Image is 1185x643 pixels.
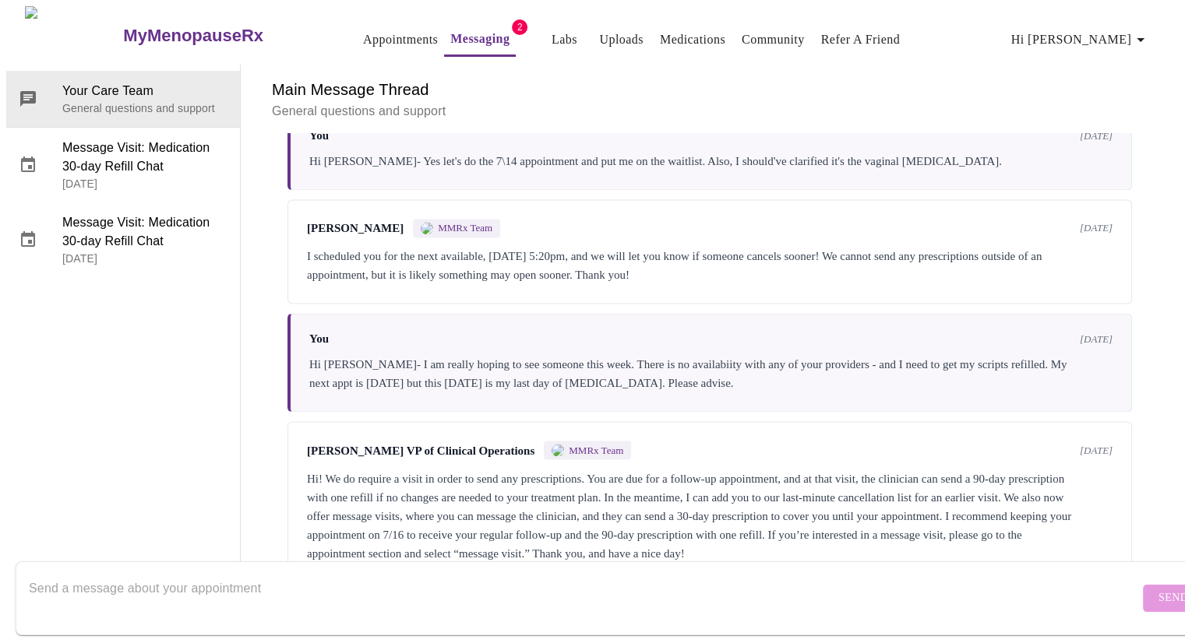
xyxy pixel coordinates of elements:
[569,444,623,456] span: MMRx Team
[309,355,1113,392] div: Hi [PERSON_NAME]- I am really hoping to see someone this week. There is no availabiity with any o...
[6,128,240,202] div: Message Visit: Medication 30-day Refill Chat[DATE]
[307,469,1113,562] div: Hi! We do require a visit in order to send any prescriptions. You are due for a follow-up appoint...
[1080,444,1113,456] span: [DATE]
[512,19,527,35] span: 2
[593,24,650,55] button: Uploads
[1011,29,1150,51] span: Hi [PERSON_NAME]
[123,26,263,46] h3: MyMenopauseRx
[1080,222,1113,234] span: [DATE]
[735,24,811,55] button: Community
[357,24,444,55] button: Appointments
[1080,333,1113,346] span: [DATE]
[660,29,725,51] a: Medications
[272,102,1148,121] p: General questions and support
[122,9,326,63] a: MyMenopauseRx
[552,444,564,456] img: MMRX
[444,23,516,57] button: Messaging
[815,24,907,55] button: Refer a Friend
[25,6,122,65] img: MyMenopauseRx Logo
[272,77,1148,102] h6: Main Message Thread
[307,222,404,235] span: [PERSON_NAME]
[742,29,805,51] a: Community
[6,71,240,127] div: Your Care TeamGeneral questions and support
[309,332,329,346] span: You
[1005,24,1156,55] button: Hi [PERSON_NAME]
[821,29,901,51] a: Refer a Friend
[599,29,644,51] a: Uploads
[654,24,732,55] button: Medications
[421,222,433,234] img: MMRX
[1080,130,1113,142] span: [DATE]
[363,29,438,51] a: Appointments
[62,251,227,266] p: [DATE]
[62,176,227,191] p: [DATE]
[6,202,240,277] div: Message Visit: Medication 30-day Refill Chat[DATE]
[307,247,1113,284] div: I scheduled you for the next available, [DATE] 5:20pm, and we will let you know if someone cancel...
[29,573,1139,623] textarea: Send a message about your appointment
[309,152,1113,170] div: Hi [PERSON_NAME]- Yes let's do the 7\14 appointment and put me on the waitlist. Also, I should've...
[552,29,577,51] a: Labs
[309,129,329,142] span: You
[450,28,510,50] a: Messaging
[62,82,227,100] span: Your Care Team
[62,100,227,116] p: General questions and support
[62,213,227,251] span: Message Visit: Medication 30-day Refill Chat
[62,139,227,176] span: Message Visit: Medication 30-day Refill Chat
[307,444,534,457] span: [PERSON_NAME] VP of Clinical Operations
[438,222,492,234] span: MMRx Team
[539,24,589,55] button: Labs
